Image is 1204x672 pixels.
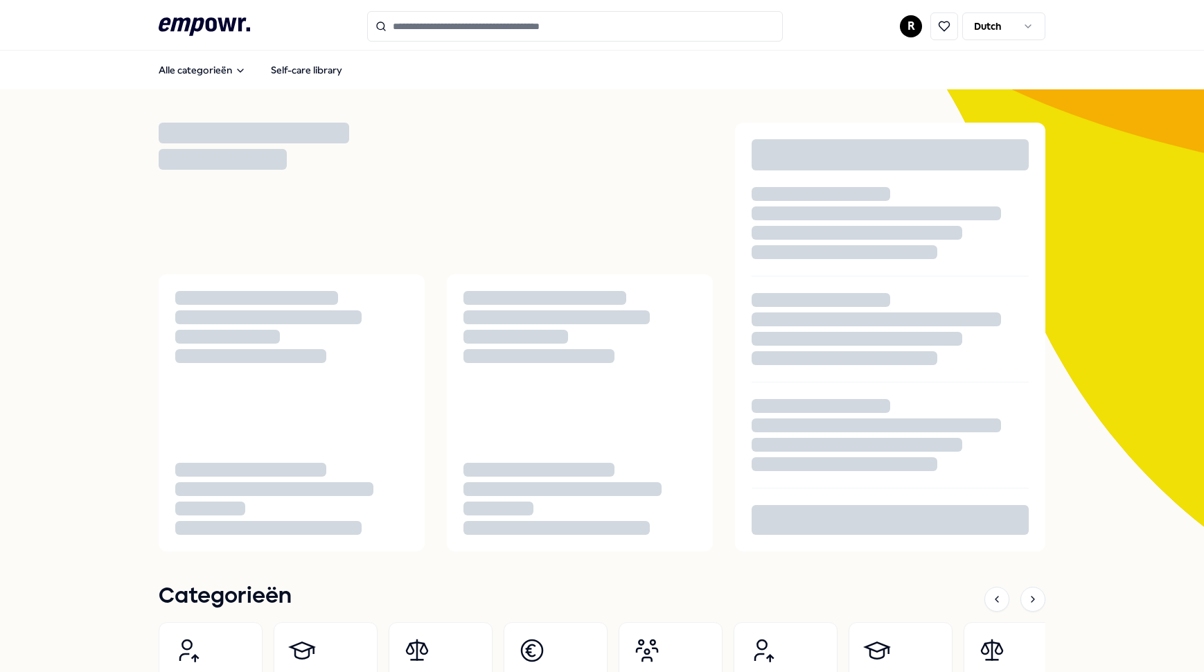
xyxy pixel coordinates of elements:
h1: Categorieën [159,579,292,614]
nav: Main [148,56,353,84]
button: Alle categorieën [148,56,257,84]
button: R [900,15,922,37]
input: Search for products, categories or subcategories [367,11,783,42]
a: Self-care library [260,56,353,84]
